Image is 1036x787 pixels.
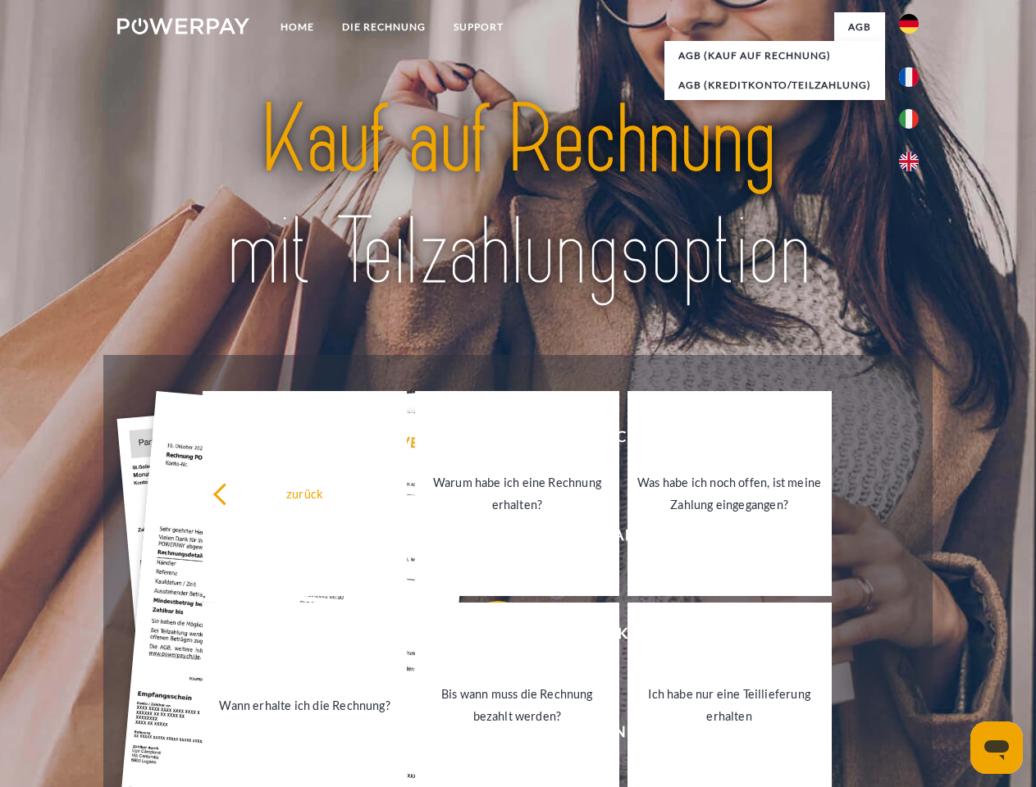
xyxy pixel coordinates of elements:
img: it [899,109,919,129]
div: zurück [212,482,397,504]
img: en [899,152,919,171]
div: Warum habe ich eine Rechnung erhalten? [425,471,609,516]
a: SUPPORT [440,12,518,42]
img: logo-powerpay-white.svg [117,18,249,34]
a: AGB (Kauf auf Rechnung) [664,41,885,71]
a: DIE RECHNUNG [328,12,440,42]
img: title-powerpay_de.svg [157,79,879,314]
iframe: Schaltfläche zum Öffnen des Messaging-Fensters [970,721,1023,774]
div: Was habe ich noch offen, ist meine Zahlung eingegangen? [637,471,822,516]
a: Was habe ich noch offen, ist meine Zahlung eingegangen? [628,391,832,596]
div: Wann erhalte ich die Rechnung? [212,694,397,716]
a: agb [834,12,885,42]
div: Bis wann muss die Rechnung bezahlt werden? [425,683,609,727]
a: Home [267,12,328,42]
div: Ich habe nur eine Teillieferung erhalten [637,683,822,727]
img: fr [899,67,919,87]
a: AGB (Kreditkonto/Teilzahlung) [664,71,885,100]
img: de [899,14,919,34]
